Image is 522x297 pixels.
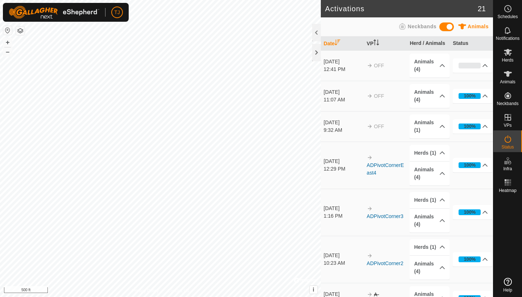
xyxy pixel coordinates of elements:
[464,209,476,216] div: 100%
[410,239,449,255] p-accordion-header: Herds (1)
[324,252,363,259] div: [DATE]
[324,96,363,104] div: 11:07 AM
[497,101,518,106] span: Neckbands
[367,155,373,160] img: arrow
[367,93,373,99] img: arrow
[324,165,363,173] div: 12:29 PM
[374,63,384,68] span: OFF
[459,256,481,262] div: 100%
[367,124,373,129] img: arrow
[167,288,189,294] a: Contact Us
[410,114,449,138] p-accordion-header: Animals (1)
[324,212,363,220] div: 1:16 PM
[453,252,492,267] p-accordion-header: 100%
[367,260,403,266] a: ADPivotCorner2
[374,93,384,99] span: OFF
[496,36,519,41] span: Notifications
[324,119,363,126] div: [DATE]
[459,124,481,129] div: 100%
[132,288,159,294] a: Privacy Policy
[3,47,12,56] button: –
[367,213,403,219] a: ADPivotCorner3
[504,123,511,127] span: VPs
[335,41,340,46] p-sorticon: Activate to sort
[453,89,492,103] p-accordion-header: 100%
[408,24,436,29] span: Neckbands
[453,119,492,134] p-accordion-header: 100%
[310,286,318,294] button: i
[497,14,518,19] span: Schedules
[453,58,492,73] p-accordion-header: 0%
[459,209,481,215] div: 100%
[410,54,449,78] p-accordion-header: Animals (4)
[313,286,314,293] span: i
[324,158,363,165] div: [DATE]
[324,259,363,267] div: 10:23 AM
[501,145,514,149] span: Status
[9,6,99,19] img: Gallagher Logo
[3,26,12,35] button: Reset Map
[367,206,373,212] img: arrow
[407,37,450,51] th: Herd / Animals
[493,275,522,295] a: Help
[410,145,449,161] p-accordion-header: Herds (1)
[410,162,449,185] p-accordion-header: Animals (4)
[325,4,478,13] h2: Activations
[321,37,364,51] th: Date
[459,93,481,99] div: 100%
[324,205,363,212] div: [DATE]
[464,123,476,130] div: 100%
[503,288,512,292] span: Help
[453,158,492,172] p-accordion-header: 100%
[468,24,489,29] span: Animals
[459,162,481,168] div: 100%
[478,3,486,14] span: 21
[499,188,517,193] span: Heatmap
[450,37,493,51] th: Status
[373,41,379,46] p-sorticon: Activate to sort
[367,63,373,68] img: arrow
[324,88,363,96] div: [DATE]
[410,209,449,233] p-accordion-header: Animals (4)
[374,124,384,129] span: OFF
[364,37,407,51] th: VP
[410,84,449,108] p-accordion-header: Animals (4)
[464,92,476,99] div: 100%
[503,167,512,171] span: Infra
[500,80,515,84] span: Animals
[464,162,476,168] div: 100%
[114,9,120,16] span: TJ
[459,63,481,68] div: 0%
[367,253,373,259] img: arrow
[502,58,513,62] span: Herds
[324,66,363,73] div: 12:41 PM
[410,192,449,208] p-accordion-header: Herds (1)
[324,58,363,66] div: [DATE]
[16,26,25,35] button: Map Layers
[367,162,404,176] a: ADPivotCornerEast4
[453,205,492,219] p-accordion-header: 100%
[3,38,12,47] button: +
[464,256,476,263] div: 100%
[324,126,363,134] div: 9:32 AM
[410,256,449,280] p-accordion-header: Animals (4)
